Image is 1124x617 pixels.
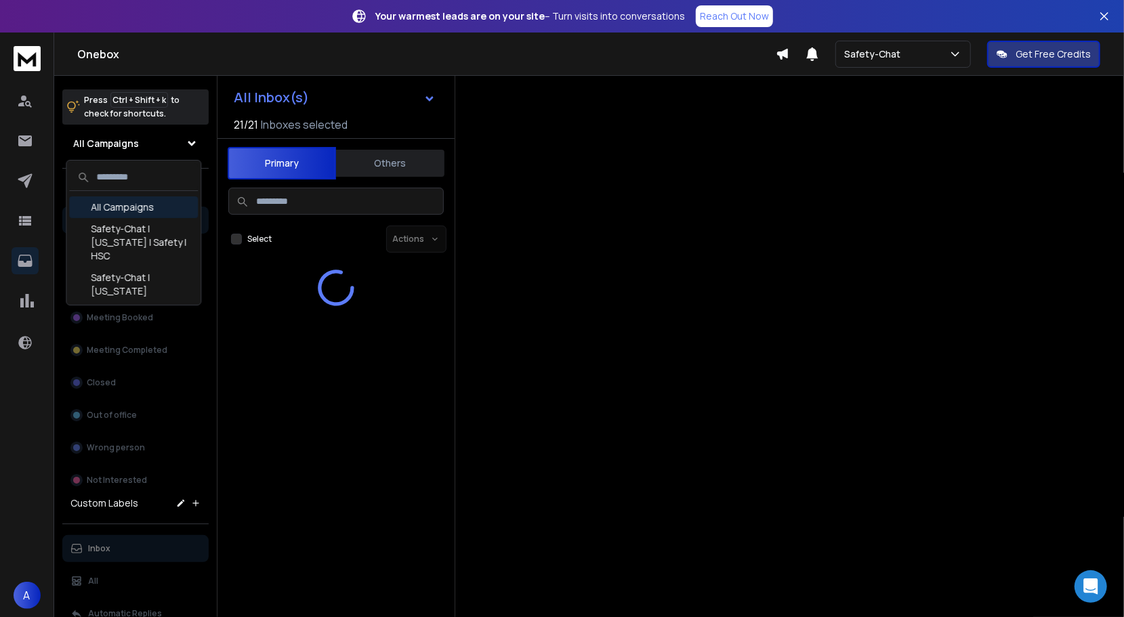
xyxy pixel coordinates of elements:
label: Select [247,234,272,244]
p: Get Free Credits [1016,47,1091,61]
button: Primary [228,147,336,179]
div: Safety-Chat | [US_STATE] [69,267,198,302]
div: All Campaigns [69,196,198,218]
div: Open Intercom Messenger [1075,570,1107,603]
h1: Onebox [77,46,776,62]
p: Press to check for shortcuts. [84,93,180,121]
h3: Filters [62,179,209,198]
div: Safety-Chat | [US_STATE] | Safety | HSC [69,218,198,267]
img: logo [14,46,41,71]
h3: Inboxes selected [261,116,348,133]
h3: Custom Labels [70,496,138,510]
span: A [14,582,41,609]
h1: All Inbox(s) [234,91,309,104]
strong: Your warmest leads are on your site [375,9,545,22]
button: Others [336,148,444,178]
span: Ctrl + Shift + k [110,92,168,108]
h1: All Campaigns [73,137,139,150]
p: Safety-Chat [844,47,906,61]
p: Reach Out Now [700,9,769,23]
p: – Turn visits into conversations [375,9,685,23]
span: 21 / 21 [234,116,258,133]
